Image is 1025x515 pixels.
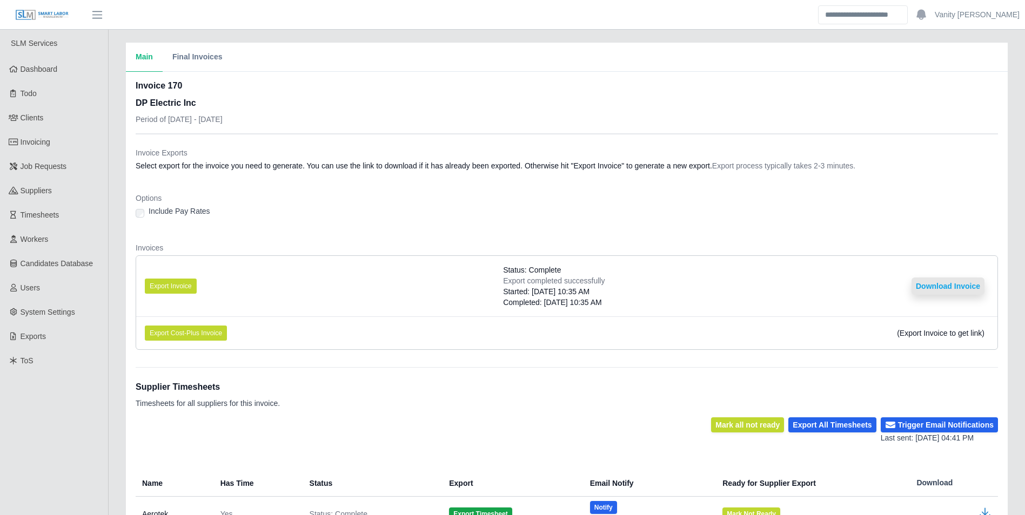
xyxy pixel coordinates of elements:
[503,265,561,275] span: Status: Complete
[581,470,714,497] th: Email Notify
[136,79,223,92] h2: Invoice 170
[21,308,75,316] span: System Settings
[21,211,59,219] span: Timesheets
[440,470,581,497] th: Export
[21,186,52,195] span: Suppliers
[503,286,605,297] div: Started: [DATE] 10:35 AM
[136,381,280,394] h1: Supplier Timesheets
[908,470,998,497] th: Download
[145,279,197,294] button: Export Invoice
[15,9,69,21] img: SLM Logo
[711,417,784,432] button: Mark all not ready
[21,356,34,365] span: ToS
[136,242,998,253] dt: Invoices
[21,283,41,292] span: Users
[503,275,605,286] div: Export completed successfully
[21,162,67,171] span: Job Requests
[301,470,441,497] th: Status
[11,39,57,48] span: SLM Services
[136,147,998,158] dt: Invoice Exports
[912,282,984,290] a: Download Invoice
[136,160,998,171] dd: Select export for the invoice you need to generate. You can use the link to download if it has al...
[935,9,1020,21] a: Vanity [PERSON_NAME]
[21,113,44,122] span: Clients
[136,398,280,409] p: Timesheets for all suppliers for this invoice.
[145,326,227,341] button: Export Cost-Plus Invoice
[163,43,232,72] button: Final Invoices
[21,89,37,98] span: Todo
[881,432,998,444] div: Last sent: [DATE] 04:41 PM
[590,501,617,514] button: Notify
[818,5,908,24] input: Search
[714,470,908,497] th: Ready for Supplier Export
[136,470,212,497] th: Name
[21,259,93,268] span: Candidates Database
[788,417,876,432] button: Export All Timesheets
[136,114,223,125] p: Period of [DATE] - [DATE]
[21,235,49,243] span: Workers
[503,297,605,308] div: Completed: [DATE] 10:35 AM
[126,43,163,72] button: Main
[149,206,210,216] label: Include Pay Rates
[21,332,46,341] span: Exports
[881,417,998,432] button: Trigger Email Notifications
[21,138,50,146] span: Invoicing
[136,97,223,110] h3: DP Electric Inc
[912,277,984,295] button: Download Invoice
[21,65,58,73] span: Dashboard
[212,470,301,497] th: Has Time
[136,193,998,204] dt: Options
[712,161,855,170] span: Export process typically takes 2-3 minutes.
[897,329,984,337] span: (Export Invoice to get link)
